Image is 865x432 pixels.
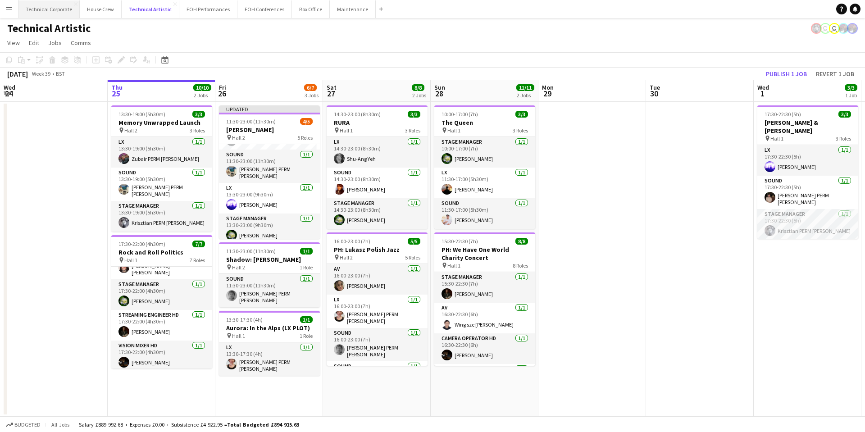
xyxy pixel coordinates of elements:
div: [DATE] [7,69,28,78]
span: Thu [111,83,123,91]
span: 1 [756,88,769,99]
a: Edit [25,37,43,49]
div: BST [56,70,65,77]
div: 10:00-17:00 (7h)3/3The Queen Hall 13 RolesStage Manager1/110:00-17:00 (7h)[PERSON_NAME]LX1/111:30... [434,105,535,229]
span: 13:30-19:00 (5h30m) [118,111,165,118]
app-card-role: LX1/1 [434,364,535,395]
span: 8 Roles [513,262,528,269]
span: 6/7 [304,84,317,91]
span: All jobs [50,421,71,428]
span: 13:30-17:30 (4h) [226,316,263,323]
app-card-role: LX1/113:30-19:00 (5h30m)Zubair PERM [PERSON_NAME] [111,137,212,168]
span: 29 [541,88,554,99]
span: Edit [29,39,39,47]
h3: Aurora: In the Alps (LX PLOT) [219,324,320,332]
h3: [PERSON_NAME] [219,126,320,134]
div: 3 Jobs [305,92,319,99]
span: 3 Roles [836,135,851,142]
span: 3/3 [838,111,851,118]
button: Publish 1 job [762,68,810,80]
app-job-card: 14:30-23:00 (8h30m)3/3RURA Hall 13 RolesLX1/114:30-23:00 (8h30m)Shu-Ang YehSound1/114:30-23:00 (8... [327,105,428,229]
div: Updated [219,105,320,113]
span: 27 [325,88,337,99]
span: 8/8 [412,84,424,91]
button: House Crew [80,0,122,18]
app-user-avatar: Liveforce Admin [829,23,840,34]
button: Maintenance [330,0,376,18]
app-card-role: Stage Manager1/114:30-23:00 (8h30m)[PERSON_NAME] [327,198,428,229]
app-user-avatar: Krisztian PERM Vass [811,23,822,34]
app-job-card: 17:30-22:30 (5h)3/3[PERSON_NAME] & [PERSON_NAME] Hall 13 RolesLX1/117:30-22:30 (5h)[PERSON_NAME]S... [757,105,858,239]
h3: Rock and Roll Politics [111,248,212,256]
app-card-role: Streaming Engineer HD1/117:30-22:00 (4h30m)[PERSON_NAME] [111,310,212,341]
app-job-card: 11:30-23:00 (11h30m)1/1Shadow: [PERSON_NAME] Hall 21 RoleSound1/111:30-23:00 (11h30m)[PERSON_NAME... [219,242,320,307]
span: 5/5 [408,238,420,245]
app-job-card: 13:30-19:00 (5h30m)3/3Memory Unwrapped Launch Hall 23 RolesLX1/113:30-19:00 (5h30m)Zubair PERM [P... [111,105,212,232]
span: Week 39 [30,70,52,77]
span: 11/11 [516,84,534,91]
div: 2 Jobs [194,92,211,99]
span: Sun [434,83,445,91]
span: 25 [110,88,123,99]
span: Fri [219,83,226,91]
app-card-role: Sound1/113:30-19:00 (5h30m)[PERSON_NAME] PERM [PERSON_NAME] [111,168,212,201]
span: Sat [327,83,337,91]
app-card-role: Stage Manager1/113:30-19:00 (5h30m)Krisztian PERM [PERSON_NAME] [111,201,212,232]
button: FOH Conferences [237,0,292,18]
span: 3/3 [515,111,528,118]
app-card-role: Stage Manager1/117:30-22:00 (4h30m)[PERSON_NAME] [111,279,212,310]
app-card-role: LX1/114:30-23:00 (8h30m)Shu-Ang Yeh [327,137,428,168]
a: Jobs [45,37,65,49]
app-card-role: LX1/111:30-17:00 (5h30m)[PERSON_NAME] [434,168,535,198]
span: Jobs [48,39,62,47]
span: 4/5 [300,118,313,125]
app-user-avatar: Abby Hubbard [820,23,831,34]
app-job-card: Updated11:30-23:00 (11h30m)4/5[PERSON_NAME] Hall 25 Roles[PERSON_NAME] PERM [PERSON_NAME]Recordin... [219,105,320,239]
span: 7 Roles [190,257,205,264]
app-job-card: 16:00-23:00 (7h)5/5PH: Lukasz Polish Jazz Hall 25 RolesAV1/116:00-23:00 (7h)[PERSON_NAME]LX1/116:... [327,232,428,366]
span: 11:30-23:00 (11h30m) [226,248,276,255]
div: 17:30-22:00 (4h30m)7/7Rock and Roll Politics Hall 17 Roles[PERSON_NAME]Sound1/117:30-22:00 (4h30m... [111,235,212,368]
span: Mon [542,83,554,91]
h3: The Queen [434,118,535,127]
app-job-card: 15:30-22:30 (7h)8/8PH: We Have One World Charity Concert Hall 18 RolesStage Manager1/115:30-22:30... [434,232,535,366]
span: Hall 1 [447,127,460,134]
h3: PH: We Have One World Charity Concert [434,246,535,262]
h3: PH: Lukasz Polish Jazz [327,246,428,254]
span: Hall 1 [232,332,245,339]
span: 3 Roles [513,127,528,134]
span: Hall 2 [340,254,353,261]
button: Box Office [292,0,330,18]
span: 14:30-23:00 (8h30m) [334,111,381,118]
h1: Technical Artistic [7,22,91,35]
span: 3/3 [845,84,857,91]
app-card-role: LX1/113:30-17:30 (4h)[PERSON_NAME] PERM [PERSON_NAME] [219,342,320,376]
span: Wed [4,83,15,91]
span: 8/8 [515,238,528,245]
app-card-role: Sound1/1 [327,361,428,392]
a: View [4,37,23,49]
span: 5 Roles [405,254,420,261]
app-user-avatar: Zubair PERM Dhalla [838,23,849,34]
app-card-role: Stage Manager1/117:30-22:30 (5h)Krisztian PERM [PERSON_NAME] [757,209,858,240]
span: Wed [757,83,769,91]
span: 1 Role [300,332,313,339]
span: Tue [650,83,660,91]
h3: RURA [327,118,428,127]
span: View [7,39,20,47]
span: 11:30-23:00 (11h30m) [226,118,276,125]
span: 24 [2,88,15,99]
span: 1/1 [300,316,313,323]
app-card-role: LX1/113:30-23:00 (9h30m)[PERSON_NAME] [219,183,320,214]
app-card-role: Vision Mixer HD1/117:30-22:00 (4h30m)[PERSON_NAME] [111,341,212,371]
span: Hall 1 [124,257,137,264]
span: 28 [433,88,445,99]
app-card-role: Camera Operator HD1/116:30-22:30 (6h)[PERSON_NAME] [434,333,535,364]
div: 1 Job [845,92,857,99]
